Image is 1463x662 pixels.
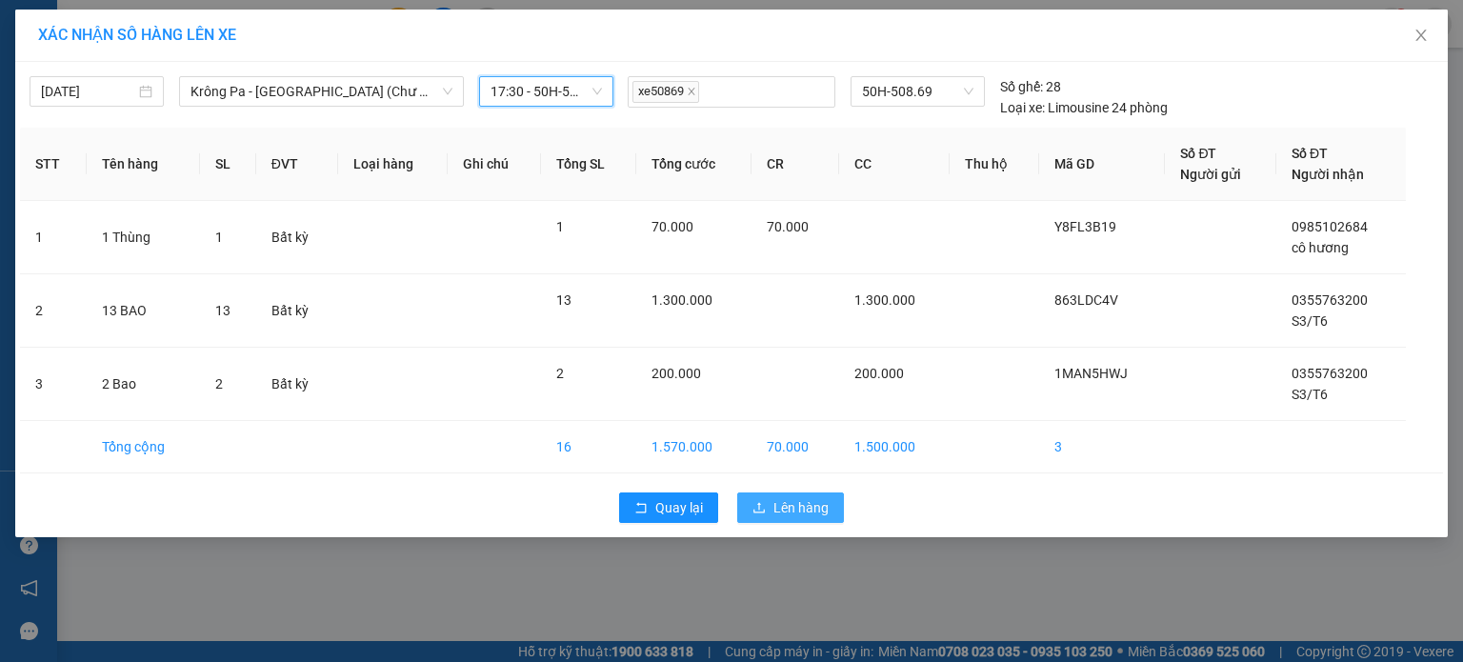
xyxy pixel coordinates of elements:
[950,128,1039,201] th: Thu hộ
[651,292,712,308] span: 1.300.000
[651,219,693,234] span: 70.000
[338,128,448,201] th: Loại hàng
[87,421,200,473] td: Tổng cộng
[448,128,540,201] th: Ghi chú
[854,366,904,381] span: 200.000
[634,501,648,516] span: rollback
[1292,146,1328,161] span: Số ĐT
[190,77,452,106] span: Krông Pa - Sài Gòn (Chư RCăm)
[87,274,200,348] td: 13 BAO
[215,303,230,318] span: 13
[170,51,240,66] span: [DATE] 13:44
[632,81,699,103] span: xe50869
[256,348,338,421] td: Bất kỳ
[1292,167,1364,182] span: Người nhận
[1180,167,1241,182] span: Người gửi
[1292,292,1368,308] span: 0355763200
[1292,366,1368,381] span: 0355763200
[1054,366,1128,381] span: 1MAN5HWJ
[200,128,255,201] th: SL
[87,201,200,274] td: 1 Thùng
[20,201,87,274] td: 1
[687,87,696,96] span: close
[541,421,637,473] td: 16
[1292,387,1328,402] span: S3/T6
[41,81,135,102] input: 13/10/2025
[556,366,564,381] span: 2
[737,492,844,523] button: uploadLên hàng
[1292,240,1349,255] span: cô hương
[49,13,128,42] b: Cô Hai
[854,292,915,308] span: 1.300.000
[752,501,766,516] span: upload
[1000,76,1043,97] span: Số ghế:
[752,421,839,473] td: 70.000
[170,104,251,127] span: Krông Pa
[655,497,703,518] span: Quay lại
[636,128,751,201] th: Tổng cước
[491,77,602,106] span: 17:30 - 50H-508.69
[442,86,453,97] span: down
[1039,128,1165,201] th: Mã GD
[256,128,338,201] th: ĐVT
[767,219,809,234] span: 70.000
[1039,421,1165,473] td: 3
[1000,97,1045,118] span: Loại xe:
[1054,219,1116,234] span: Y8FL3B19
[651,366,701,381] span: 200.000
[256,274,338,348] td: Bất kỳ
[1054,292,1118,308] span: 863LDC4V
[541,128,637,201] th: Tổng SL
[619,492,718,523] button: rollbackQuay lại
[20,274,87,348] td: 2
[556,292,571,308] span: 13
[38,26,236,44] span: XÁC NHẬN SỐ HÀNG LÊN XE
[773,497,829,518] span: Lên hàng
[1394,10,1448,63] button: Close
[256,201,338,274] td: Bất kỳ
[839,421,951,473] td: 1.500.000
[1180,146,1216,161] span: Số ĐT
[170,72,207,95] span: Gửi:
[9,59,104,89] h2: R6766IDV
[556,219,564,234] span: 1
[1413,28,1429,43] span: close
[1000,76,1061,97] div: 28
[87,348,200,421] td: 2 Bao
[87,128,200,201] th: Tên hàng
[170,131,228,165] span: 1 TX
[1292,313,1328,329] span: S3/T6
[839,128,951,201] th: CC
[1292,219,1368,234] span: 0985102684
[636,421,751,473] td: 1.570.000
[215,376,223,391] span: 2
[752,128,839,201] th: CR
[20,348,87,421] td: 3
[862,77,972,106] span: 50H-508.69
[20,128,87,201] th: STT
[215,230,223,245] span: 1
[1000,97,1168,118] div: Limousine 24 phòng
